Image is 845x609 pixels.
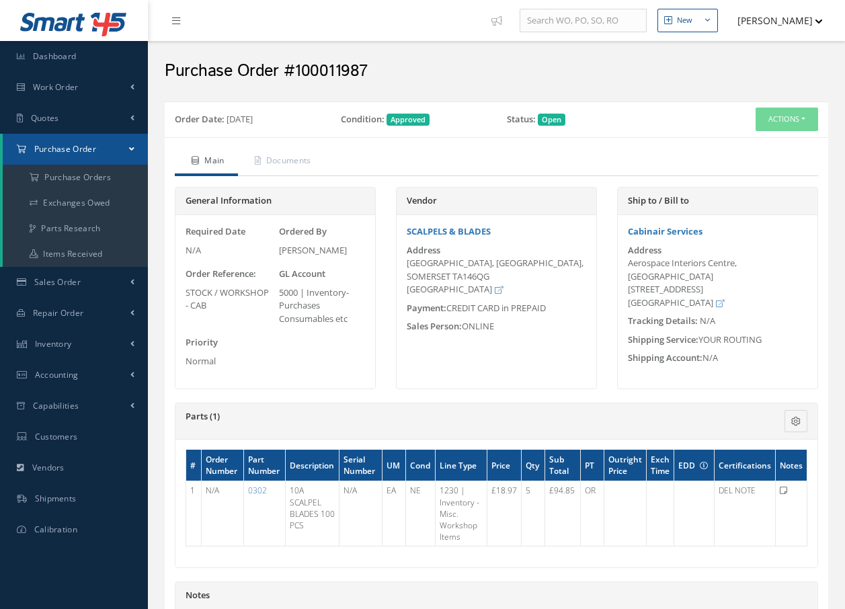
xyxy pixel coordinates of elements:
[628,333,698,346] span: Shipping Service:
[33,50,77,62] span: Dashboard
[285,481,339,546] td: 10A SCALPEL BLADES 100 PCS
[186,268,256,281] label: Order Reference:
[33,307,84,319] span: Repair Order
[186,481,202,546] td: 1
[201,450,243,481] th: Order Number
[628,225,702,237] a: Cabinair Services
[538,114,565,126] span: Open
[674,450,715,481] th: EDD
[405,450,436,481] th: Cond
[436,481,487,546] td: 1230 | Inventory - Misc. Workshop Items
[383,450,406,481] th: UM
[186,225,245,239] label: Required Date
[279,225,327,239] label: Ordered By
[407,320,462,332] span: Sales Person:
[3,134,148,165] a: Purchase Order
[32,462,65,473] span: Vendors
[756,108,818,131] button: Actions
[279,244,366,257] div: [PERSON_NAME]
[520,9,647,33] input: Search WO, PO, SO, RO
[35,338,72,350] span: Inventory
[3,190,148,216] a: Exchanges Owed
[238,148,325,176] a: Documents
[201,481,243,546] td: N/A
[677,15,692,26] div: New
[715,450,776,481] th: Certifications
[628,196,807,206] h5: Ship to / Bill to
[34,143,96,155] span: Purchase Order
[387,114,430,126] span: Approved
[186,450,202,481] th: #
[776,450,807,481] th: Notes
[227,113,253,125] span: [DATE]
[3,165,148,190] a: Purchase Orders
[618,352,817,365] div: N/A
[618,333,817,347] div: YOUR ROUTING
[33,81,79,93] span: Work Order
[341,113,385,126] label: Condition:
[700,315,715,327] span: N/A
[279,268,325,281] label: GL Account
[279,286,366,326] div: 5000 | Inventory- Purchases Consumables etc
[628,245,661,255] label: Address
[186,244,272,257] div: N/A
[34,524,77,535] span: Calibration
[165,61,828,81] h2: Purchase Order #100011987
[628,352,702,364] span: Shipping Account:
[545,450,581,481] th: Sub Total
[628,257,807,309] div: Aerospace Interiors Centre, [GEOGRAPHIC_DATA] [STREET_ADDRESS] [GEOGRAPHIC_DATA]
[405,481,436,546] td: NE
[186,355,272,368] div: Normal
[397,302,596,315] div: CREDIT CARD in PREPAID
[487,481,521,546] td: £18.97
[604,450,646,481] th: Outright Price
[715,481,776,546] td: DEL NOTE
[647,450,674,481] th: Exch Time
[339,450,383,481] th: Serial Number
[243,450,285,481] th: Part Number
[397,320,596,333] div: ONLINE
[186,336,218,350] label: Priority
[507,113,536,126] label: Status:
[628,315,698,327] span: Tracking Details:
[31,112,59,124] span: Quotes
[35,369,79,380] span: Accounting
[186,286,272,313] div: STOCK / WORKSHOP - CAB
[175,148,238,176] a: Main
[657,9,718,32] button: New
[581,450,604,481] th: PT
[175,113,225,126] label: Order Date:
[407,257,586,296] div: [GEOGRAPHIC_DATA], [GEOGRAPHIC_DATA], SOMERSET TA146QG [GEOGRAPHIC_DATA]
[248,485,267,496] a: 0302
[407,225,491,237] a: SCALPELS & BLADES
[487,450,521,481] th: Price
[34,276,81,288] span: Sales Order
[35,431,78,442] span: Customers
[545,481,581,546] td: £94.85
[3,216,148,241] a: Parts Research
[521,450,545,481] th: Qty
[339,481,383,546] td: N/A
[33,400,79,411] span: Capabilities
[35,493,77,504] span: Shipments
[186,590,807,601] h5: Notes
[186,411,700,422] h5: Parts (1)
[407,196,586,206] h5: Vendor
[407,302,446,314] span: Payment:
[581,481,604,546] td: OR
[285,450,339,481] th: Description
[407,245,440,255] label: Address
[383,481,406,546] td: EA
[725,7,823,34] button: [PERSON_NAME]
[436,450,487,481] th: Line Type
[186,196,365,206] h5: General Information
[3,241,148,267] a: Items Received
[521,481,545,546] td: 5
